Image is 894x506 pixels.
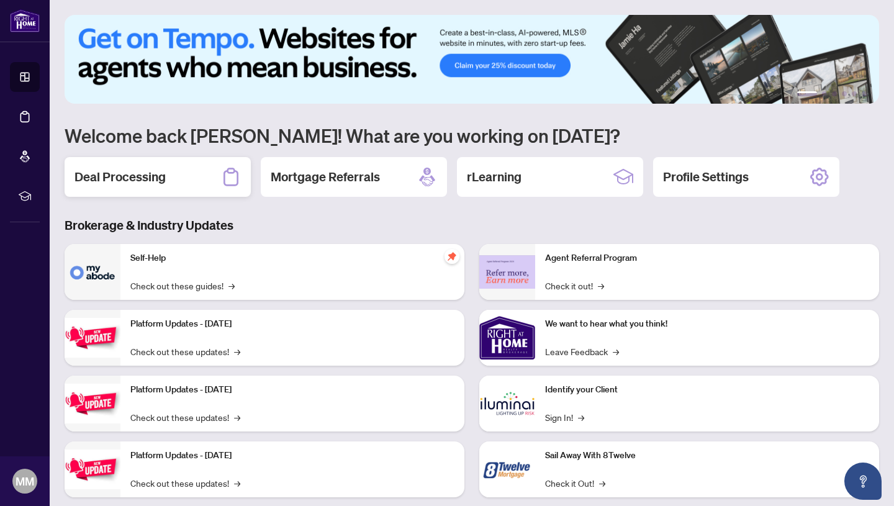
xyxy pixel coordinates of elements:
[130,449,454,463] p: Platform Updates - [DATE]
[65,15,879,104] img: Slide 0
[862,91,867,96] button: 6
[74,168,166,186] h2: Deal Processing
[130,279,235,292] a: Check out these guides!→
[663,168,749,186] h2: Profile Settings
[65,450,120,489] img: Platform Updates - June 23, 2025
[832,91,837,96] button: 3
[234,410,240,424] span: →
[228,279,235,292] span: →
[545,317,869,331] p: We want to hear what you think!
[130,476,240,490] a: Check out these updates!→
[130,317,454,331] p: Platform Updates - [DATE]
[613,345,619,358] span: →
[271,168,380,186] h2: Mortgage Referrals
[545,383,869,397] p: Identify your Client
[822,91,827,96] button: 2
[130,410,240,424] a: Check out these updates!→
[545,279,604,292] a: Check it out!→
[479,376,535,431] img: Identify your Client
[65,244,120,300] img: Self-Help
[130,345,240,358] a: Check out these updates!→
[598,279,604,292] span: →
[545,476,605,490] a: Check it Out!→
[479,441,535,497] img: Sail Away With 8Twelve
[479,255,535,289] img: Agent Referral Program
[545,449,869,463] p: Sail Away With 8Twelve
[65,217,879,234] h3: Brokerage & Industry Updates
[599,476,605,490] span: →
[545,345,619,358] a: Leave Feedback→
[445,249,459,264] span: pushpin
[797,91,817,96] button: 1
[479,310,535,366] img: We want to hear what you think!
[65,318,120,357] img: Platform Updates - July 21, 2025
[234,476,240,490] span: →
[578,410,584,424] span: →
[130,251,454,265] p: Self-Help
[545,251,869,265] p: Agent Referral Program
[852,91,857,96] button: 5
[842,91,847,96] button: 4
[16,472,34,490] span: MM
[844,463,882,500] button: Open asap
[130,383,454,397] p: Platform Updates - [DATE]
[234,345,240,358] span: →
[467,168,521,186] h2: rLearning
[10,9,40,32] img: logo
[65,384,120,423] img: Platform Updates - July 8, 2025
[545,410,584,424] a: Sign In!→
[65,124,879,147] h1: Welcome back [PERSON_NAME]! What are you working on [DATE]?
